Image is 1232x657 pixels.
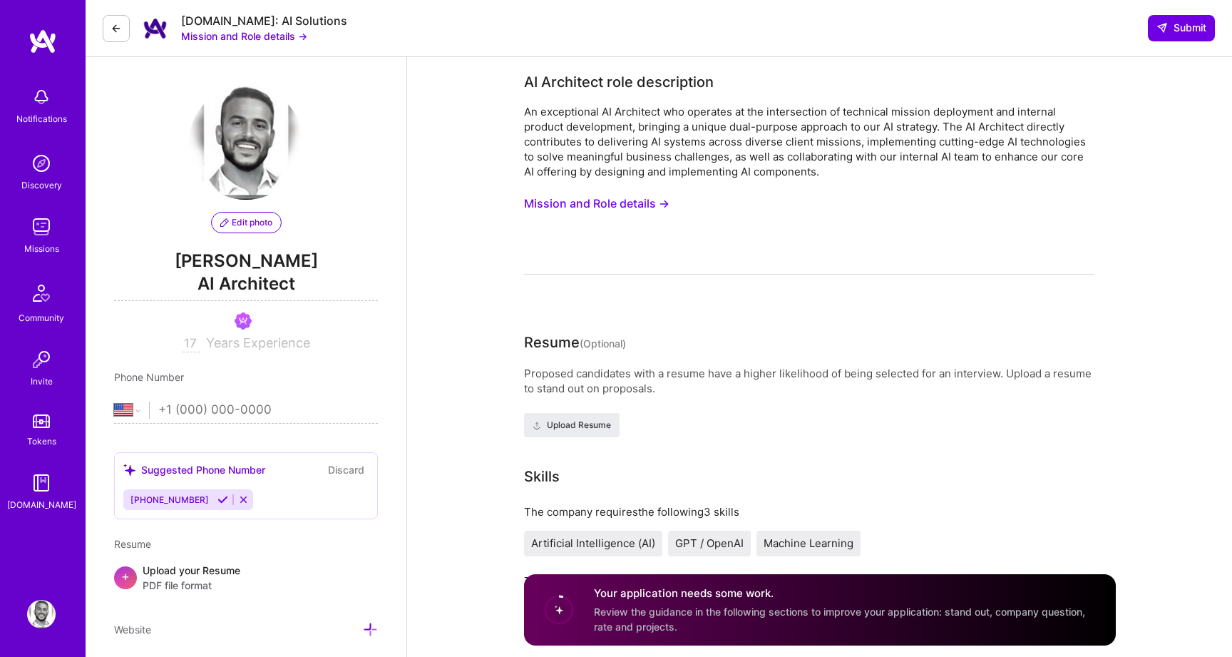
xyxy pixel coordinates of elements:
[27,434,56,449] div: Tokens
[27,600,56,628] img: User Avatar
[1156,22,1168,34] i: icon SendLight
[1148,15,1215,41] button: Submit
[19,310,64,325] div: Community
[7,497,76,512] div: [DOMAIN_NAME]
[235,312,252,330] img: Been on Mission
[181,14,347,29] div: [DOMAIN_NAME]: AI Solutions
[123,462,265,477] div: Suggested Phone Number
[764,536,853,550] span: Machine Learning
[27,83,56,111] img: bell
[143,578,240,593] span: PDF file format
[111,23,122,34] i: icon LeftArrowDark
[594,606,1085,633] span: Review the guidance in the following sections to improve your application: stand out, company que...
[594,586,1099,601] h4: Your application needs some work.
[183,335,200,352] input: XX
[217,494,228,505] i: Accept
[29,29,57,54] img: logo
[16,111,67,126] div: Notifications
[24,241,59,256] div: Missions
[27,469,56,497] img: guide book
[238,494,249,505] i: Reject
[114,623,151,636] span: Website
[1156,21,1206,35] span: Submit
[27,213,56,241] img: teamwork
[27,149,56,178] img: discovery
[580,337,626,350] span: (Optional)
[524,332,626,355] div: Resume
[143,563,240,593] div: Upload your Resume
[524,190,669,217] button: Mission and Role details →
[524,504,1094,519] div: The company requires the following 3 skills
[21,178,62,193] div: Discovery
[533,419,611,432] span: Upload Resume
[114,250,378,272] span: [PERSON_NAME]
[181,29,307,44] button: Mission and Role details →
[123,464,135,476] i: icon SuggestedTeams
[130,494,209,505] span: [PHONE_NUMBER]
[189,86,303,200] img: User Avatar
[524,71,714,93] div: AI Architect role description
[675,536,744,550] span: GPT / OpenAI
[524,466,560,487] div: Skills
[211,212,282,233] button: Edit photo
[31,374,53,389] div: Invite
[33,414,50,428] img: tokens
[141,14,170,43] img: Company Logo
[531,536,655,550] span: Artificial Intelligence (AI)
[220,218,229,227] i: icon PencilPurple
[24,600,59,628] a: User Avatar
[524,574,1094,589] div: The company would prefer the following 3 skills
[24,276,58,310] img: Community
[121,569,130,584] span: +
[206,335,310,350] span: Years Experience
[114,371,184,383] span: Phone Number
[220,216,272,229] span: Edit photo
[524,104,1094,179] div: An exceptional AI Architect who operates at the intersection of technical mission deployment and ...
[114,538,151,550] span: Resume
[27,345,56,374] img: Invite
[524,413,620,437] button: Upload Resume
[114,272,378,301] span: AI Architect
[524,366,1094,396] div: Proposed candidates with a resume have a higher likelihood of being selected for an interview. Up...
[158,389,378,431] input: +1 (000) 000-0000
[114,563,378,593] div: +Upload your ResumePDF file format
[324,462,369,478] button: Discard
